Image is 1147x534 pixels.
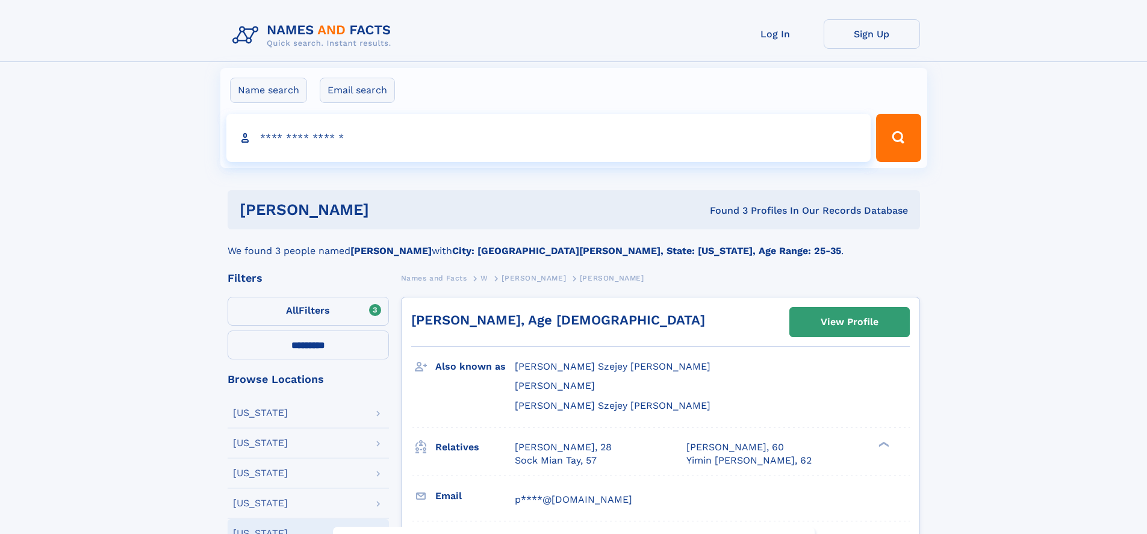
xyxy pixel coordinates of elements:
[350,245,432,256] b: [PERSON_NAME]
[226,114,871,162] input: search input
[411,312,705,328] a: [PERSON_NAME], Age [DEMOGRAPHIC_DATA]
[233,438,288,448] div: [US_STATE]
[228,374,389,385] div: Browse Locations
[228,273,389,284] div: Filters
[727,19,824,49] a: Log In
[686,454,812,467] a: Yimin [PERSON_NAME], 62
[515,441,612,454] a: [PERSON_NAME], 28
[824,19,920,49] a: Sign Up
[502,270,566,285] a: [PERSON_NAME]
[286,305,299,316] span: All
[228,297,389,326] label: Filters
[452,245,841,256] b: City: [GEOGRAPHIC_DATA][PERSON_NAME], State: [US_STATE], Age Range: 25-35
[240,202,539,217] h1: [PERSON_NAME]
[230,78,307,103] label: Name search
[502,274,566,282] span: [PERSON_NAME]
[401,270,467,285] a: Names and Facts
[480,274,488,282] span: W
[435,486,515,506] h3: Email
[515,454,597,467] a: Sock Mian Tay, 57
[875,440,890,448] div: ❯
[320,78,395,103] label: Email search
[233,498,288,508] div: [US_STATE]
[228,19,401,52] img: Logo Names and Facts
[515,380,595,391] span: [PERSON_NAME]
[821,308,878,336] div: View Profile
[790,308,909,337] a: View Profile
[515,361,710,372] span: [PERSON_NAME] Szejey [PERSON_NAME]
[435,437,515,458] h3: Relatives
[876,114,921,162] button: Search Button
[233,408,288,418] div: [US_STATE]
[233,468,288,478] div: [US_STATE]
[515,400,710,411] span: [PERSON_NAME] Szejey [PERSON_NAME]
[539,204,908,217] div: Found 3 Profiles In Our Records Database
[580,274,644,282] span: [PERSON_NAME]
[435,356,515,377] h3: Also known as
[228,229,920,258] div: We found 3 people named with .
[686,441,784,454] a: [PERSON_NAME], 60
[480,270,488,285] a: W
